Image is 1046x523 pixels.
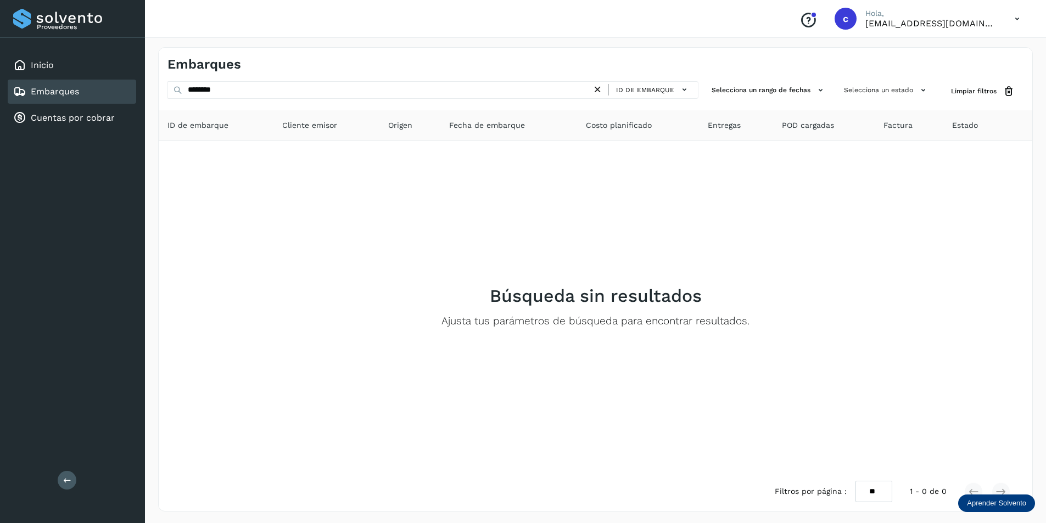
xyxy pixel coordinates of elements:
[775,486,847,497] span: Filtros por página :
[586,120,652,131] span: Costo planificado
[8,80,136,104] div: Embarques
[782,120,834,131] span: POD cargadas
[8,106,136,130] div: Cuentas por cobrar
[167,57,241,72] h4: Embarques
[967,499,1026,508] p: Aprender Solvento
[388,120,412,131] span: Origen
[942,81,1023,102] button: Limpiar filtros
[282,120,337,131] span: Cliente emisor
[910,486,947,497] span: 1 - 0 de 0
[31,86,79,97] a: Embarques
[490,285,702,306] h2: Búsqueda sin resultados
[958,494,1035,512] div: Aprender Solvento
[951,86,997,96] span: Limpiar filtros
[441,315,749,328] p: Ajusta tus parámetros de búsqueda para encontrar resultados.
[613,82,693,98] button: ID de embarque
[37,23,132,31] p: Proveedores
[707,81,831,99] button: Selecciona un rango de fechas
[31,113,115,123] a: Cuentas por cobrar
[865,9,997,18] p: Hola,
[449,120,525,131] span: Fecha de embarque
[167,120,228,131] span: ID de embarque
[616,85,674,95] span: ID de embarque
[840,81,933,99] button: Selecciona un estado
[883,120,913,131] span: Factura
[31,60,54,70] a: Inicio
[952,120,978,131] span: Estado
[865,18,997,29] p: carlosvazqueztgc@gmail.com
[708,120,741,131] span: Entregas
[8,53,136,77] div: Inicio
